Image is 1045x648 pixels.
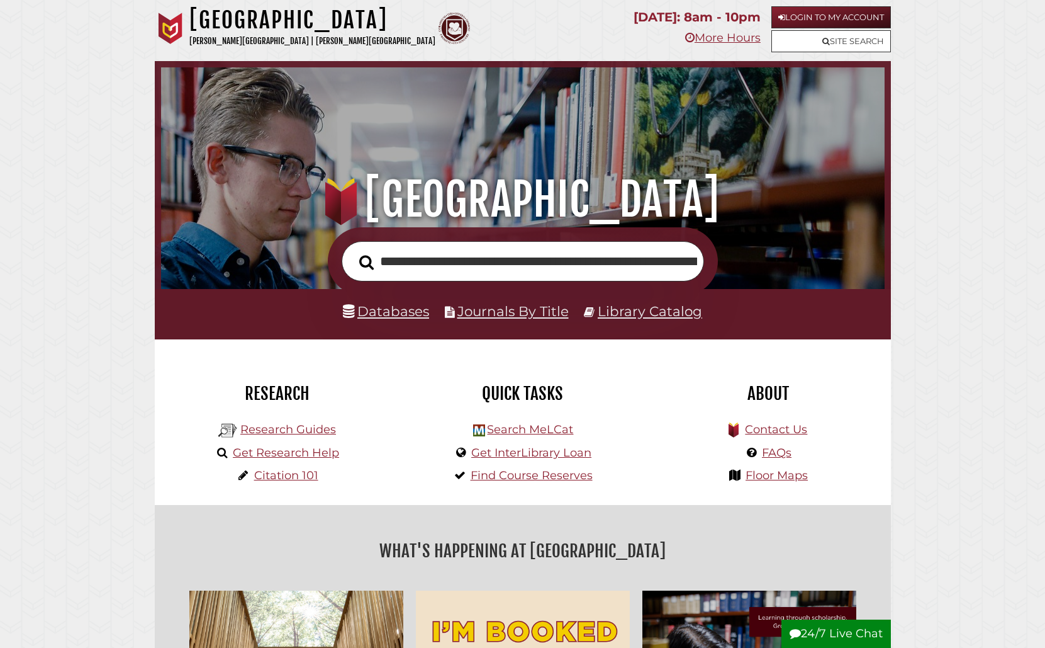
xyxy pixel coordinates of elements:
a: Research Guides [240,423,336,436]
h1: [GEOGRAPHIC_DATA] [189,6,435,34]
a: Login to My Account [771,6,891,28]
a: Search MeLCat [487,423,573,436]
a: Library Catalog [598,303,702,319]
button: Search [353,251,380,274]
a: Get Research Help [233,446,339,460]
i: Search [359,254,374,270]
a: Find Course Reserves [471,469,593,482]
a: FAQs [762,446,791,460]
img: Hekman Library Logo [218,421,237,440]
p: [PERSON_NAME][GEOGRAPHIC_DATA] | [PERSON_NAME][GEOGRAPHIC_DATA] [189,34,435,48]
a: More Hours [685,31,761,45]
a: Floor Maps [746,469,808,482]
a: Databases [343,303,429,319]
img: Calvin Theological Seminary [439,13,470,44]
h2: Research [164,383,391,404]
a: Citation 101 [254,469,318,482]
h1: [GEOGRAPHIC_DATA] [176,172,868,227]
img: Calvin University [155,13,186,44]
a: Contact Us [745,423,807,436]
a: Journals By Title [457,303,569,319]
h2: What's Happening at [GEOGRAPHIC_DATA] [164,537,881,566]
h2: Quick Tasks [410,383,636,404]
p: [DATE]: 8am - 10pm [634,6,761,28]
a: Get InterLibrary Loan [471,446,591,460]
h2: About [655,383,881,404]
a: Site Search [771,30,891,52]
img: Hekman Library Logo [473,424,485,436]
